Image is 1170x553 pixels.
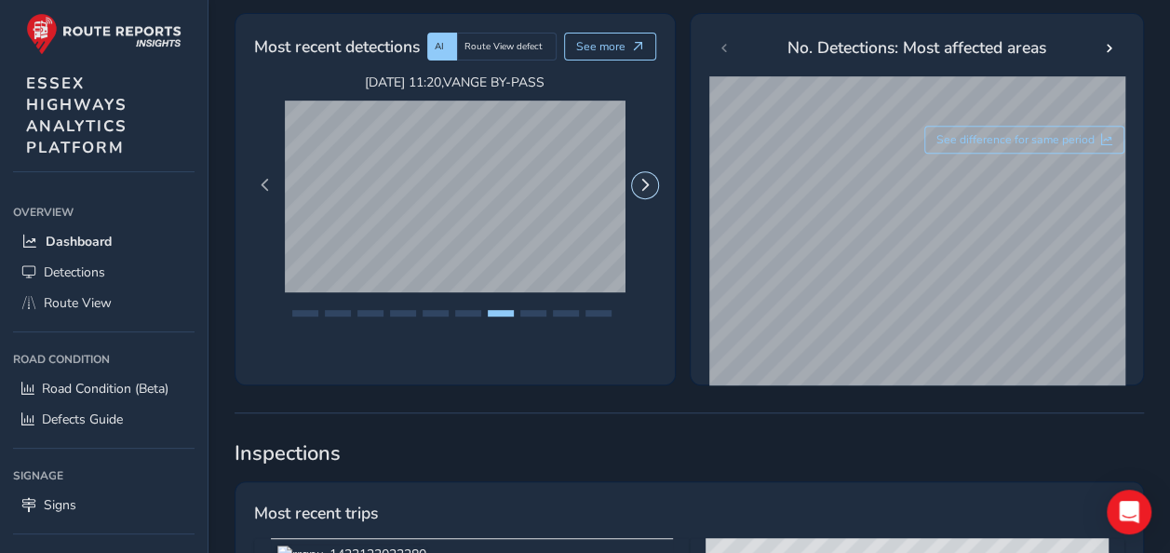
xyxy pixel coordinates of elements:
a: Road Condition (Beta) [13,373,195,404]
div: Route View defect [457,33,557,61]
span: See more [576,39,625,54]
span: Route View [44,294,112,312]
button: Page 8 [520,310,546,317]
span: Defects Guide [42,411,123,428]
button: Page 3 [357,310,383,317]
a: Dashboard [13,226,195,257]
span: See difference for same period [936,132,1095,147]
div: Open Intercom Messenger [1107,490,1151,534]
a: Signs [13,490,195,520]
span: Signs [44,496,76,514]
span: Detections [44,263,105,281]
button: See difference for same period [924,126,1125,154]
span: ESSEX HIGHWAYS ANALYTICS PLATFORM [26,73,128,158]
span: AI [435,40,444,53]
span: Road Condition (Beta) [42,380,168,398]
div: Signage [13,462,195,490]
img: rr logo [26,13,182,55]
button: Page 1 [292,310,318,317]
button: Next Page [632,172,658,198]
button: Page 9 [553,310,579,317]
div: AI [427,33,457,61]
button: See more [564,33,656,61]
button: Previous Page [252,172,278,198]
div: Overview [13,198,195,226]
span: [DATE] 11:20 , VANGE BY-PASS [285,74,625,91]
a: Detections [13,257,195,288]
span: Route View defect [464,40,543,53]
button: Page 6 [455,310,481,317]
button: Page 7 [488,310,514,317]
button: Page 5 [423,310,449,317]
span: Most recent detections [254,34,420,59]
span: No. Detections: Most affected areas [787,35,1046,60]
button: Page 4 [390,310,416,317]
button: Page 2 [325,310,351,317]
span: Most recent trips [254,501,378,525]
button: Page 10 [585,310,612,317]
span: Dashboard [46,233,112,250]
span: Inspections [235,439,1144,467]
a: Defects Guide [13,404,195,435]
a: Route View [13,288,195,318]
div: Road Condition [13,345,195,373]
